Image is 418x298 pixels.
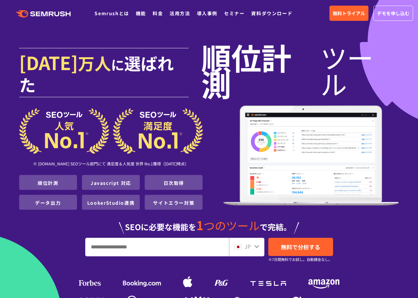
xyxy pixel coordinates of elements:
[329,6,368,21] a: 無料トライアル
[153,199,194,206] a: サイトエラー対策
[153,10,163,17] a: 料金
[35,199,61,206] a: データ出力
[95,10,129,17] a: Semrushとは
[260,221,291,233] span: で完結。
[19,49,78,75] span: [DATE]
[91,180,131,186] a: Javascript 対応
[281,243,320,251] span: 無料で分析する
[164,180,184,186] a: 日次取得
[19,212,399,234] div: SEOに必要な機能を
[19,154,203,175] div: ※ [DOMAIN_NAME] SEOツール部門にて 満足度＆人気度 世界 No.1獲得（[DATE]時点）
[86,238,229,256] input: URL、キーワードを入力してください
[201,44,321,97] span: 順位計測
[38,180,58,186] a: 順位計測
[268,256,332,263] small: ※7日間無料でお試し。自動課金なし。
[224,10,245,17] a: セミナー
[373,6,413,21] a: デモを申し込む
[333,10,365,17] span: 無料トライアル
[377,10,409,17] span: デモを申し込む
[111,55,124,74] span: に
[251,10,292,17] a: 資料ダウンロード
[19,51,174,96] span: 選ばれた
[268,238,333,256] a: 無料で分析する
[136,10,146,17] a: 機能
[87,199,134,206] a: LookerStudio連携
[78,51,111,75] span: 万人
[245,242,251,250] span: JP
[321,44,399,97] span: ツール
[197,10,217,17] a: 導入事例
[170,10,190,17] a: 活用方法
[196,216,204,234] span: 1
[204,217,260,234] span: つのツール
